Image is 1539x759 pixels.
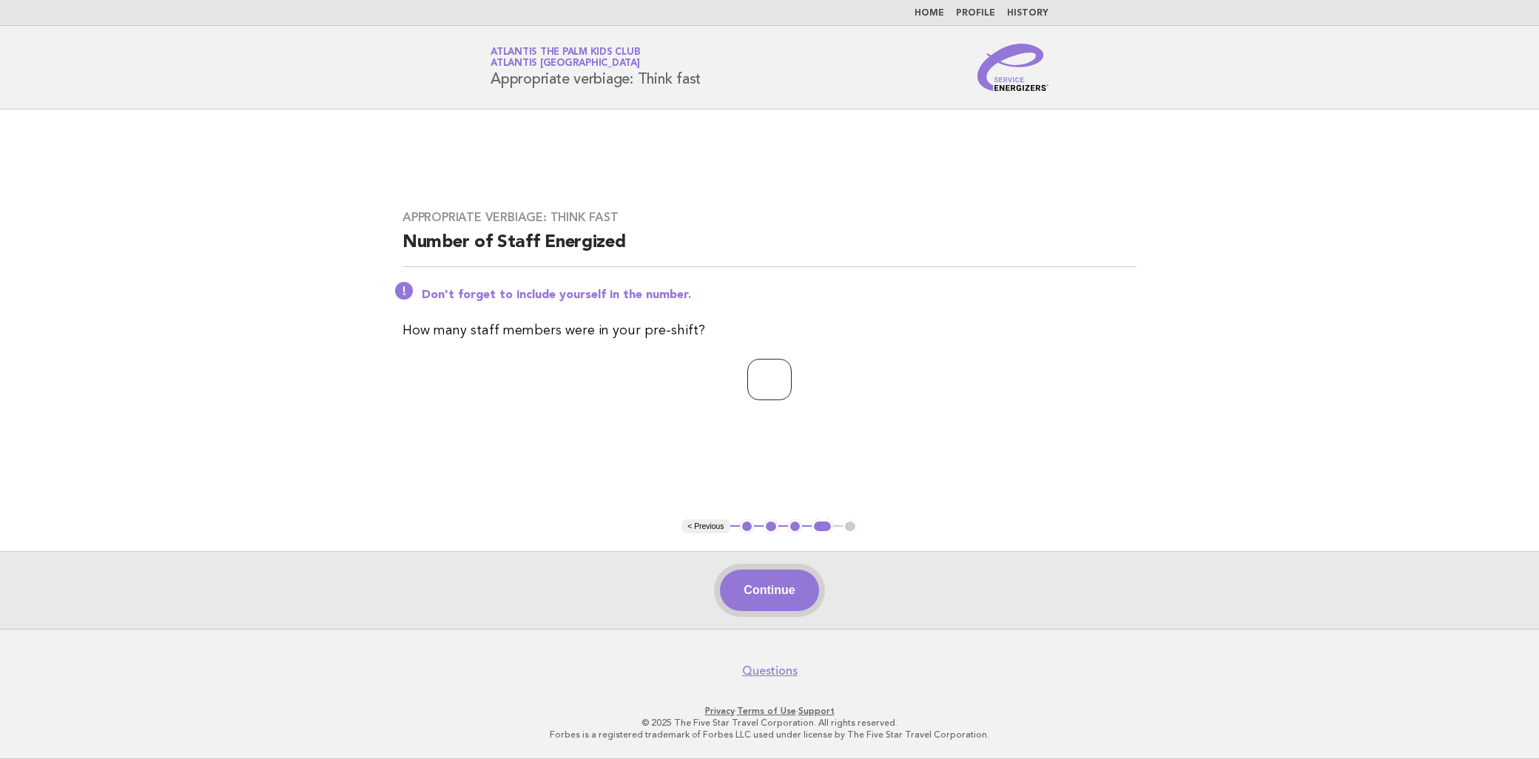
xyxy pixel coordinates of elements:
[317,729,1222,741] p: Forbes is a registered trademark of Forbes LLC used under license by The Five Star Travel Corpora...
[788,519,803,534] button: 3
[740,519,755,534] button: 1
[403,231,1136,267] h2: Number of Staff Energized
[705,706,735,716] a: Privacy
[812,519,833,534] button: 4
[491,47,640,68] a: Atlantis The Palm Kids ClubAtlantis [GEOGRAPHIC_DATA]
[491,59,640,69] span: Atlantis [GEOGRAPHIC_DATA]
[915,9,944,18] a: Home
[742,664,798,678] a: Questions
[403,210,1136,225] h3: Appropriate verbiage: Think fast
[491,48,701,87] h1: Appropriate verbiage: Think fast
[977,44,1048,91] img: Service Energizers
[422,288,1136,303] p: Don't forget to include yourself in the number.
[737,706,796,716] a: Terms of Use
[720,570,818,611] button: Continue
[403,320,1136,341] p: How many staff members were in your pre-shift?
[798,706,835,716] a: Support
[317,717,1222,729] p: © 2025 The Five Star Travel Corporation. All rights reserved.
[1007,9,1048,18] a: History
[317,705,1222,717] p: · ·
[764,519,778,534] button: 2
[681,519,730,534] button: < Previous
[956,9,995,18] a: Profile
